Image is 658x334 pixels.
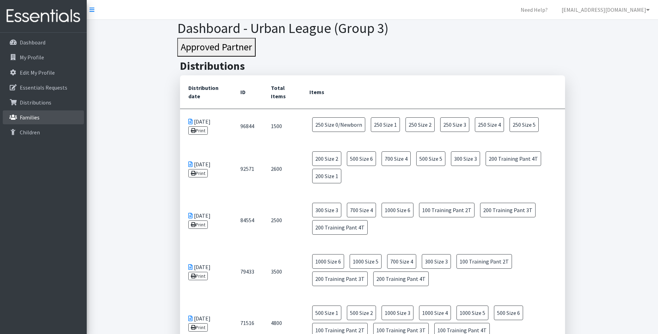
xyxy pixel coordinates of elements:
button: Approved Partner [177,38,256,57]
p: Edit My Profile [20,69,55,76]
a: Print [188,323,208,332]
span: 1000 Size 5 [350,254,382,269]
a: My Profile [3,50,84,64]
span: 700 Size 4 [347,203,376,217]
span: 1000 Size 3 [382,306,413,320]
span: 250 Size 5 [510,117,539,132]
td: 3500 [263,246,301,297]
td: 92571 [232,143,263,194]
a: [EMAIL_ADDRESS][DOMAIN_NAME] [556,3,655,17]
a: Edit My Profile [3,66,84,80]
span: 100 Training Pant 2T [456,254,512,269]
span: 500 Size 5 [416,151,445,166]
td: 2600 [263,143,301,194]
span: 1000 Size 4 [419,306,451,320]
p: Children [20,129,40,136]
a: Print [188,169,208,177]
td: [DATE] [180,109,232,143]
p: Essentials Requests [20,84,67,91]
span: 250 Size 1 [371,117,400,132]
td: [DATE] [180,246,232,297]
th: Total Items [263,75,301,109]
a: Families [3,110,84,124]
a: Print [188,272,208,280]
span: 300 Size 3 [422,254,451,269]
span: 300 Size 3 [451,151,480,166]
a: Need Help? [515,3,553,17]
p: Dashboard [20,39,45,46]
a: Distributions [3,95,84,109]
p: My Profile [20,54,44,61]
span: 700 Size 4 [387,254,416,269]
span: 1000 Size 5 [456,306,488,320]
span: 1000 Size 6 [312,254,344,269]
span: 300 Size 3 [312,203,341,217]
a: Dashboard [3,35,84,49]
a: Essentials Requests [3,81,84,94]
p: Distributions [20,99,51,106]
td: [DATE] [180,143,232,194]
td: [DATE] [180,194,232,246]
span: 200 Training Pant 4T [486,151,541,166]
a: Children [3,125,84,139]
span: 250 Size 2 [405,117,435,132]
span: 200 Size 2 [312,151,341,166]
img: HumanEssentials [3,5,84,28]
span: 500 Size 6 [494,306,523,320]
span: 200 Training Pant 3T [312,272,368,286]
a: Print [188,220,208,229]
span: 700 Size 4 [382,151,411,166]
td: 1500 [263,109,301,143]
span: 250 Size 3 [440,117,469,132]
span: 500 Size 2 [347,306,376,320]
th: Distribution date [180,75,232,109]
span: 200 Training Pant 4T [373,272,429,286]
span: 200 Training Pant 4T [312,220,368,235]
th: ID [232,75,263,109]
span: 200 Size 1 [312,169,341,183]
td: 84554 [232,194,263,246]
span: 1000 Size 6 [382,203,413,217]
th: Items [301,75,565,109]
h2: Distributions [180,59,565,73]
td: 2500 [263,194,301,246]
span: 500 Size 6 [347,151,376,166]
span: 500 Size 1 [312,306,341,320]
p: Families [20,114,40,121]
td: 79433 [232,246,263,297]
span: 200 Training Pant 3T [480,203,536,217]
span: 250 Size 4 [475,117,504,132]
span: 250 Size 0/Newborn [312,117,365,132]
span: 100 Training Pant 2T [419,203,475,217]
td: 96844 [232,109,263,143]
h1: Dashboard - Urban League (Group 3) [177,20,567,36]
a: Print [188,126,208,135]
